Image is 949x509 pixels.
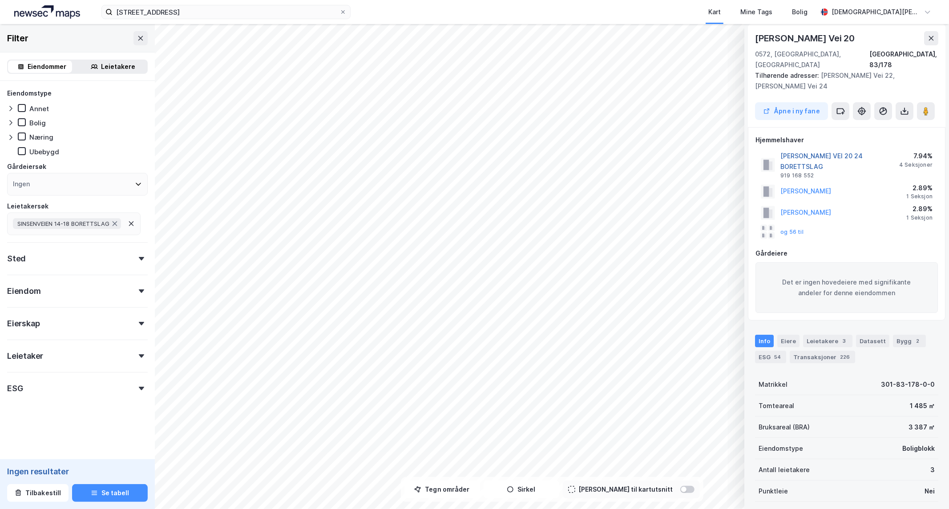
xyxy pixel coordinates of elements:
[790,351,855,363] div: Transaksjoner
[913,337,922,345] div: 2
[755,72,821,79] span: Tilhørende adresser:
[906,193,933,200] div: 1 Seksjon
[755,70,931,92] div: [PERSON_NAME] Vei 22, [PERSON_NAME] Vei 24
[7,318,40,329] div: Eierskap
[7,351,43,361] div: Leietaker
[869,49,938,70] div: [GEOGRAPHIC_DATA], 83/178
[909,422,935,433] div: 3 387 ㎡
[759,443,803,454] div: Eiendomstype
[579,484,673,495] div: [PERSON_NAME] til kartutsnitt
[838,353,852,361] div: 226
[29,148,59,156] div: Ubebygd
[803,335,852,347] div: Leietakere
[777,335,800,347] div: Eiere
[7,161,46,172] div: Gårdeiersøk
[906,183,933,193] div: 2.89%
[13,179,30,189] div: Ingen
[759,465,810,475] div: Antall leietakere
[759,379,787,390] div: Matrikkel
[29,104,49,113] div: Annet
[905,466,949,509] iframe: Chat Widget
[906,214,933,221] div: 1 Seksjon
[856,335,889,347] div: Datasett
[7,201,48,212] div: Leietakersøk
[881,379,935,390] div: 301-83-178-0-0
[759,401,794,411] div: Tomteareal
[28,61,67,72] div: Eiendommer
[780,172,814,179] div: 919 168 552
[755,31,856,45] div: [PERSON_NAME] Vei 20
[72,484,148,502] button: Se tabell
[905,466,949,509] div: Kontrollprogram for chat
[755,335,774,347] div: Info
[755,262,938,313] div: Det er ingen hovedeiere med signifikante andeler for denne eiendommen
[792,7,808,17] div: Bolig
[7,484,69,502] button: Tilbakestill
[7,286,41,297] div: Eiendom
[14,5,80,19] img: logo.a4113a55bc3d86da70a041830d287a7e.svg
[755,49,869,70] div: 0572, [GEOGRAPHIC_DATA], [GEOGRAPHIC_DATA]
[832,7,921,17] div: [DEMOGRAPHIC_DATA][PERSON_NAME]
[7,31,28,45] div: Filter
[840,337,849,345] div: 3
[755,102,828,120] button: Åpne i ny fane
[772,353,783,361] div: 54
[29,133,53,141] div: Næring
[899,161,933,168] div: 4 Seksjoner
[755,351,786,363] div: ESG
[740,7,772,17] div: Mine Tags
[893,335,926,347] div: Bygg
[484,481,559,498] button: Sirkel
[708,7,721,17] div: Kart
[759,486,788,497] div: Punktleie
[7,466,148,477] div: Ingen resultater
[29,119,46,127] div: Bolig
[404,481,480,498] button: Tegn områder
[759,422,810,433] div: Bruksareal (BRA)
[755,248,938,259] div: Gårdeiere
[899,151,933,161] div: 7.94%
[902,443,935,454] div: Boligblokk
[113,5,339,19] input: Søk på adresse, matrikkel, gårdeiere, leietakere eller personer
[910,401,935,411] div: 1 485 ㎡
[7,383,23,394] div: ESG
[101,61,136,72] div: Leietakere
[930,465,935,475] div: 3
[755,135,938,145] div: Hjemmelshaver
[7,253,26,264] div: Sted
[7,88,52,99] div: Eiendomstype
[17,220,109,227] span: SINSENVEIEN 14-18 BORETTSLAG
[906,204,933,214] div: 2.89%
